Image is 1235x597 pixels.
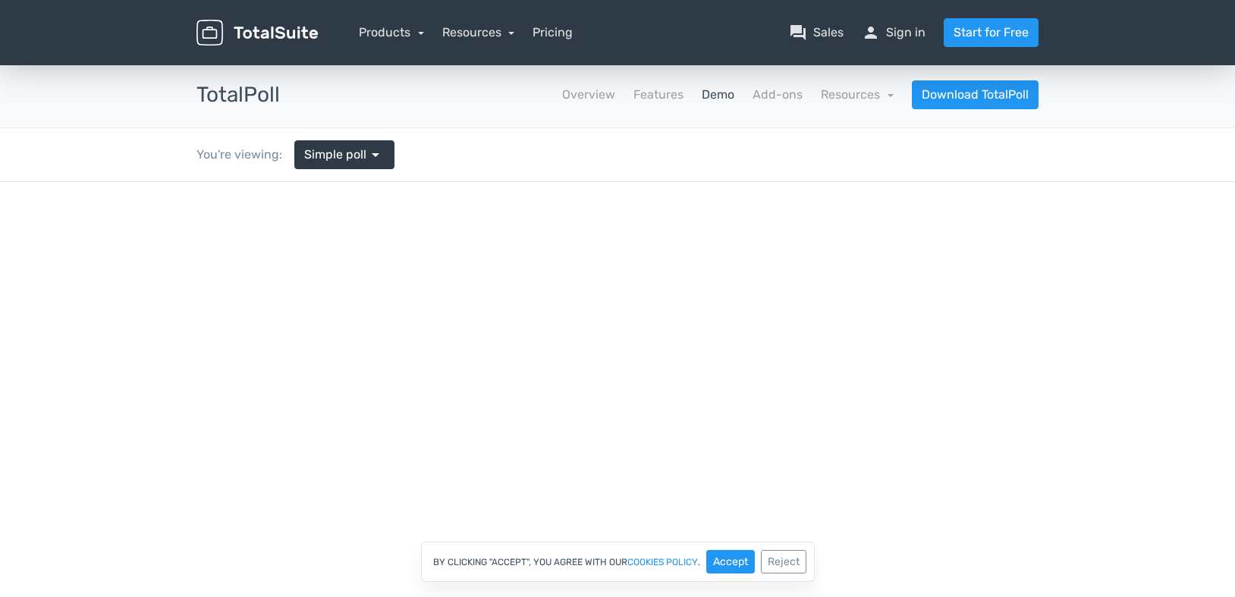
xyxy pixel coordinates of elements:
a: Pricing [533,24,573,42]
div: By clicking "Accept", you agree with our . [421,542,815,582]
a: Resources [821,87,894,102]
a: cookies policy [627,558,698,567]
a: Simple poll arrow_drop_down [294,140,394,169]
a: Start for Free [944,18,1039,47]
a: Demo [702,86,734,104]
img: TotalSuite for WordPress [196,20,318,46]
a: Features [633,86,683,104]
button: Reject [761,550,806,573]
a: Products [359,25,424,39]
a: Resources [442,25,515,39]
span: question_answer [789,24,807,42]
h3: TotalPoll [196,83,280,107]
span: person [862,24,880,42]
a: Overview [562,86,615,104]
a: personSign in [862,24,925,42]
span: Simple poll [304,146,366,164]
a: question_answerSales [789,24,844,42]
span: arrow_drop_down [366,146,385,164]
a: Download TotalPoll [912,80,1039,109]
div: You're viewing: [196,146,294,164]
button: Accept [706,550,755,573]
a: Add-ons [753,86,803,104]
